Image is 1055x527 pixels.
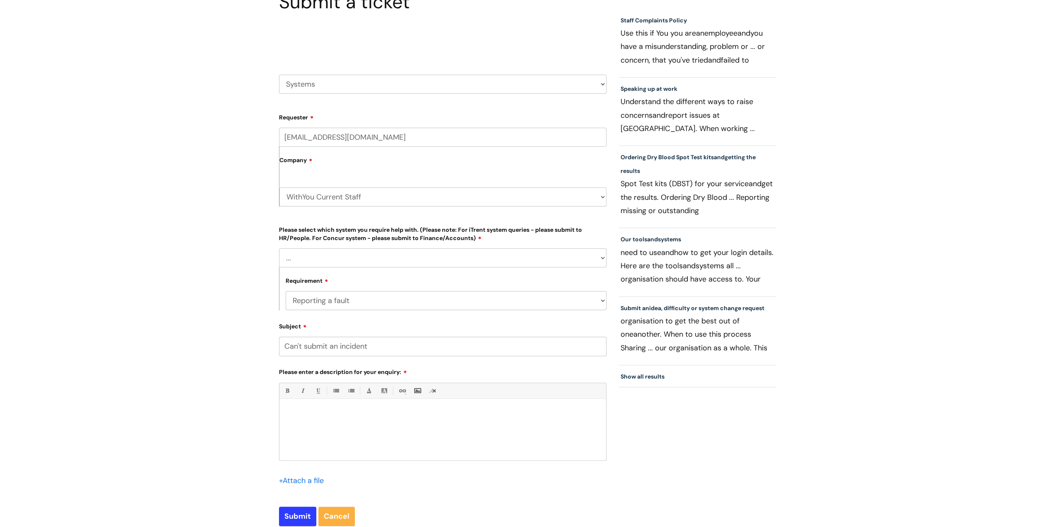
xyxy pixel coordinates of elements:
a: Link [397,386,407,396]
span: Submit [621,304,641,312]
span: an [696,28,704,38]
a: Font Color [364,386,374,396]
label: Requirement [286,276,328,284]
a: Staff Complaints Policy [621,17,687,24]
label: Subject [279,320,606,330]
a: Speaking up at work [621,85,677,92]
a: Our toolsandsystems [621,236,681,243]
span: and [661,248,674,257]
span: another [633,329,660,339]
a: 1. Ordered List (Ctrl-Shift-8) [346,386,356,396]
a: Cancel [318,507,355,526]
p: Use this if You you are employee you have a misunderstanding, problem or ... or concern, that you... [621,27,775,66]
a: Underline(Ctrl-U) [313,386,323,396]
label: Requester [279,111,606,121]
p: Spot Test kits (DBST) for your service get the results. Ordering Dry Blood ... Reporting missing ... [621,177,775,217]
label: Please enter a description for your enquiry: [279,366,606,376]
span: and [683,261,696,271]
label: Company [279,154,606,172]
span: + [279,476,283,486]
a: Bold (Ctrl-B) [282,386,292,396]
span: and [714,153,725,161]
span: an [642,304,649,312]
span: and [652,110,665,120]
a: Show all results [621,373,665,380]
a: Italic (Ctrl-I) [297,386,308,396]
div: Attach a file [279,474,329,487]
span: and [749,179,762,189]
a: Submit anidea, difficulty or system change request [621,304,764,312]
p: Understand the different ways to raise concerns report issues at [GEOGRAPHIC_DATA]. When working ... [621,95,775,135]
a: Insert Image... [412,386,422,396]
input: Submit [279,507,316,526]
a: Remove formatting (Ctrl-\) [427,386,438,396]
span: and [737,28,750,38]
span: and [708,55,721,65]
p: organisation to get the best out of one . When to use this process Sharing ... our organisation a... [621,314,775,354]
h2: Select issue type [279,32,606,48]
a: • Unordered List (Ctrl-Shift-7) [330,386,341,396]
p: need to use how to get your login details. Here are the tools systems all ... organisation should... [621,246,775,286]
a: Back Color [379,386,389,396]
label: Please select which system you require help with. (Please note: For iTrent system queries - pleas... [279,225,606,242]
input: Email [279,128,606,147]
a: Ordering Dry Blood Spot Test kitsandgetting the results [621,153,756,174]
span: and [647,236,658,243]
